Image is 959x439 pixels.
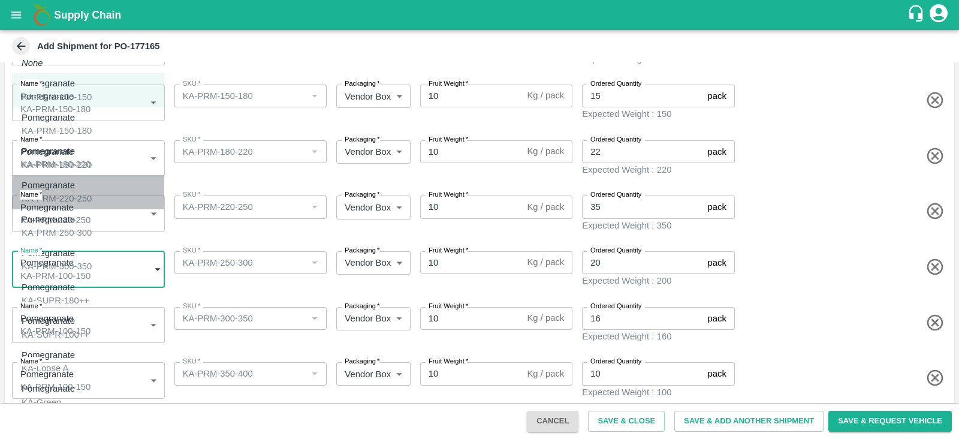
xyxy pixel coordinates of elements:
[527,411,578,432] button: Cancel
[429,79,468,89] label: Fruit Weight
[22,246,86,260] p: Pomegranate
[20,246,42,255] label: Name
[345,201,385,214] p: Vendor Box
[2,1,30,29] button: open drawer
[345,90,385,103] p: Vendor Box
[22,111,86,124] p: Pomegranate
[22,192,92,205] div: KA-PRM-220-250
[345,246,380,255] label: Packaging
[183,357,200,366] label: SKU
[420,251,523,274] input: 0.0
[20,190,42,200] label: Name
[582,219,735,232] div: Expected Weight : 350
[420,85,523,107] input: 0.0
[345,302,380,311] label: Packaging
[420,196,523,218] input: 0.0
[22,362,81,375] div: KA-Loose A
[582,330,735,343] div: Expected Weight : 160
[928,2,949,28] div: account of current user
[178,311,304,326] input: SKU
[582,386,735,399] div: Expected Weight : 100
[22,56,43,70] em: None
[20,302,42,311] label: Name
[22,328,89,341] div: KA-SUPR-100++
[582,140,702,163] input: 0.0
[708,312,726,325] p: pack
[708,145,726,158] p: pack
[429,357,468,366] label: Fruit Weight
[22,179,86,192] p: Pomegranate
[582,274,735,287] div: Expected Weight : 200
[429,190,468,200] label: Fruit Weight
[420,362,523,385] input: 0.0
[22,281,83,294] p: Pomegranate
[183,190,200,200] label: SKU
[22,124,92,137] div: KA-PRM-150-180
[20,357,42,366] label: Name
[22,314,83,327] p: Pomegranate
[907,4,928,26] div: customer-support
[178,144,304,160] input: SKU
[582,196,702,218] input: 0.0
[420,307,523,330] input: 0.0
[345,145,385,158] p: Vendor Box
[429,135,468,145] label: Fruit Weight
[590,79,641,89] label: Ordered Quantity
[54,9,121,21] b: Supply Chain
[37,41,160,51] b: Add Shipment for PO-177165
[590,246,641,255] label: Ordered Quantity
[345,312,385,325] p: Vendor Box
[22,396,81,409] div: KA-Green
[420,140,523,163] input: 0.0
[183,302,200,311] label: SKU
[345,135,380,145] label: Packaging
[22,260,92,273] div: KA-PRM-300-350
[178,88,304,104] input: SKU
[22,158,92,172] div: KA-PRM-180-220
[345,190,380,200] label: Packaging
[183,79,200,89] label: SKU
[590,302,641,311] label: Ordered Quantity
[674,411,824,432] button: Save & Add Another Shipment
[429,246,468,255] label: Fruit Weight
[22,145,86,158] p: Pomegranate
[22,294,89,307] div: KA-SUPR-180++
[22,382,75,395] p: Pomegranate
[828,411,952,432] button: Save & Request Vehicle
[345,256,385,269] p: Vendor Box
[22,226,92,239] div: KA-PRM-250-300
[582,85,702,107] input: 0.0
[345,368,385,381] p: Vendor Box
[590,135,641,145] label: Ordered Quantity
[22,348,75,362] p: Pomegranate
[708,367,726,380] p: pack
[178,255,304,270] input: SKU
[588,411,665,432] button: Save & Close
[582,307,702,330] input: 0.0
[20,135,42,145] label: Name
[183,135,200,145] label: SKU
[590,357,641,366] label: Ordered Quantity
[22,91,92,104] div: KA-PRM-100-150
[22,77,86,90] p: Pomegranate
[590,190,641,200] label: Ordered Quantity
[178,199,304,215] input: SKU
[582,362,702,385] input: 0.0
[345,357,380,366] label: Packaging
[582,107,735,121] div: Expected Weight : 150
[708,256,726,269] p: pack
[183,246,200,255] label: SKU
[178,366,304,381] input: SKU
[708,200,726,214] p: pack
[582,163,735,176] div: Expected Weight : 220
[582,251,702,274] input: 0.0
[345,79,380,89] label: Packaging
[429,302,468,311] label: Fruit Weight
[20,79,42,89] label: Name
[30,3,54,27] img: logo
[708,89,726,103] p: pack
[22,213,86,226] p: Pomegranate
